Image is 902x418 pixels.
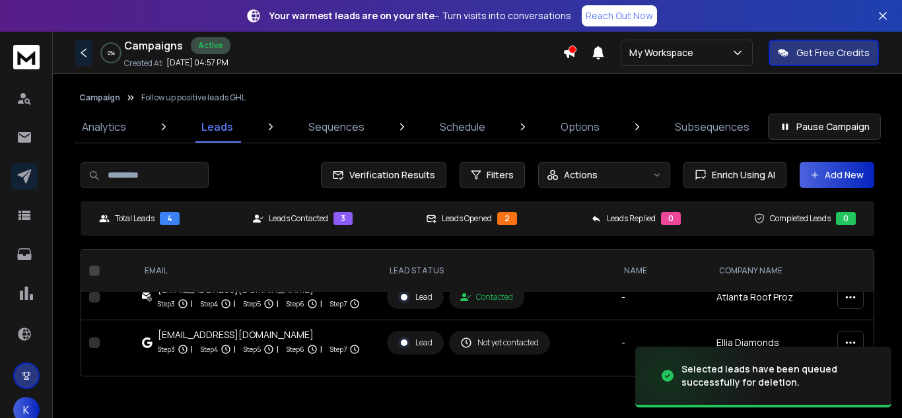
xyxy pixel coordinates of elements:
[124,58,164,69] p: Created At:
[320,297,322,310] p: |
[234,343,236,356] p: |
[287,343,304,356] p: Step 6
[553,111,607,143] a: Options
[681,363,876,389] div: Selected leads have been queued successfully for deletion.
[561,119,600,135] p: Options
[769,40,879,66] button: Get Free Credits
[321,162,446,188] button: Verification Results
[13,45,40,69] img: logo
[707,168,775,182] span: Enrich Using AI
[398,291,433,303] div: Lead
[330,343,347,356] p: Step 7
[487,168,514,182] span: Filters
[613,275,708,320] td: -
[193,111,241,143] a: Leads
[344,168,435,182] span: Verification Results
[398,337,433,349] div: Lead
[607,213,656,224] p: Leads Replied
[564,168,598,182] p: Actions
[300,111,372,143] a: Sequences
[796,46,870,59] p: Get Free Credits
[440,119,485,135] p: Schedule
[191,37,230,54] div: Active
[191,343,193,356] p: |
[709,275,829,320] td: Atlanta Roof Proz
[675,119,749,135] p: Subsequences
[108,49,115,57] p: 0 %
[613,320,708,366] td: -
[586,9,653,22] p: Reach Out Now
[134,250,379,293] th: EMAIL
[709,250,829,293] th: Company Name
[277,343,279,356] p: |
[661,212,681,225] div: 0
[124,38,183,53] h1: Campaigns
[333,212,353,225] div: 3
[432,111,493,143] a: Schedule
[74,111,134,143] a: Analytics
[82,119,126,135] p: Analytics
[244,343,261,356] p: Step 5
[158,297,175,310] p: Step 3
[460,292,513,302] div: Contacted
[836,212,856,225] div: 0
[460,162,525,188] button: Filters
[308,119,364,135] p: Sequences
[201,119,233,135] p: Leads
[709,320,829,366] td: Ellia Diamonds
[79,92,120,103] button: Campaign
[320,343,322,356] p: |
[497,212,517,225] div: 2
[800,162,874,188] button: Add New
[141,92,246,103] p: Follow up positive leads GHL
[287,297,304,310] p: Step 6
[460,337,539,349] div: Not yet contacted
[158,328,360,341] div: [EMAIL_ADDRESS][DOMAIN_NAME]
[166,57,228,68] p: [DATE] 04:57 PM
[768,114,881,140] button: Pause Campaign
[234,297,236,310] p: |
[683,162,786,188] button: Enrich Using AI
[442,213,492,224] p: Leads Opened
[582,5,657,26] a: Reach Out Now
[191,297,193,310] p: |
[244,297,261,310] p: Step 5
[667,111,757,143] a: Subsequences
[115,213,155,224] p: Total Leads
[770,213,831,224] p: Completed Leads
[269,213,328,224] p: Leads Contacted
[158,343,175,356] p: Step 3
[613,250,708,293] th: NAME
[277,297,279,310] p: |
[330,297,347,310] p: Step 7
[160,212,180,225] div: 4
[201,343,218,356] p: Step 4
[201,297,218,310] p: Step 4
[269,9,571,22] p: – Turn visits into conversations
[635,337,767,415] img: image
[379,250,614,293] th: LEAD STATUS
[269,9,434,22] strong: Your warmest leads are on your site
[629,46,699,59] p: My Workspace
